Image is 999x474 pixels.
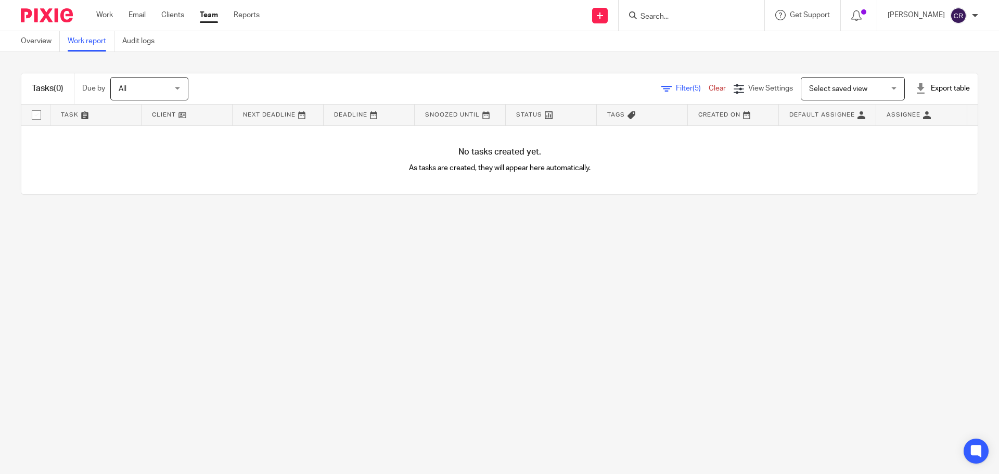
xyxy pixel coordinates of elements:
span: Select saved view [809,85,867,93]
a: Work [96,10,113,20]
span: View Settings [748,85,793,92]
span: Tags [607,112,625,118]
input: Search [639,12,733,22]
p: Due by [82,83,105,94]
h4: No tasks created yet. [21,147,978,158]
a: Work report [68,31,114,52]
a: Team [200,10,218,20]
div: Export table [915,83,970,94]
h1: Tasks [32,83,63,94]
p: [PERSON_NAME] [888,10,945,20]
a: Overview [21,31,60,52]
a: Audit logs [122,31,162,52]
a: Email [129,10,146,20]
img: svg%3E [950,7,967,24]
span: All [119,85,126,93]
a: Clear [709,85,726,92]
span: Get Support [790,11,830,19]
img: Pixie [21,8,73,22]
a: Clients [161,10,184,20]
span: Filter [676,85,709,92]
span: (0) [54,84,63,93]
span: (5) [693,85,701,92]
a: Reports [234,10,260,20]
p: As tasks are created, they will appear here automatically. [261,163,739,173]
